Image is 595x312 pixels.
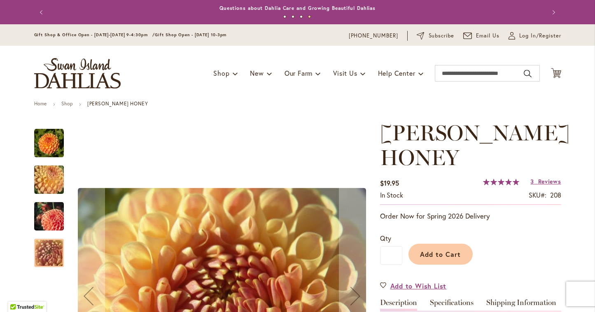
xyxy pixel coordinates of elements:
[380,281,447,291] a: Add to Wish List
[34,58,121,88] a: store logo
[420,250,461,258] span: Add to Cart
[349,32,399,40] a: [PHONE_NUMBER]
[19,197,79,236] img: CRICHTON HONEY
[219,5,376,11] a: Questions about Dahlia Care and Growing Beautiful Dahlias
[333,69,357,77] span: Visit Us
[530,177,534,185] span: 3
[34,231,64,267] div: CRICHTON HONEY
[530,177,561,185] a: 3 Reviews
[155,32,226,37] span: Gift Shop Open - [DATE] 10-3pm
[34,100,47,107] a: Home
[283,15,286,18] button: 1 of 4
[34,157,72,194] div: CRICHTON HONEY
[380,234,391,242] span: Qty
[429,32,455,40] span: Subscribe
[380,211,561,221] p: Order Now for Spring 2026 Delivery
[380,191,403,200] div: Availability
[509,32,561,40] a: Log In/Register
[34,128,64,158] img: CRICHTON HONEY
[34,32,155,37] span: Gift Shop & Office Open - [DATE]-[DATE] 9-4:30pm /
[545,4,561,21] button: Next
[519,32,561,40] span: Log In/Register
[380,179,399,187] span: $19.95
[34,194,72,231] div: CRICHTON HONEY
[380,191,403,199] span: In stock
[292,15,294,18] button: 2 of 4
[476,32,499,40] span: Email Us
[463,32,499,40] a: Email Us
[300,15,303,18] button: 3 of 4
[250,69,264,77] span: New
[486,299,556,311] a: Shipping Information
[417,32,454,40] a: Subscribe
[61,100,73,107] a: Shop
[380,120,570,170] span: [PERSON_NAME] HONEY
[19,158,79,202] img: CRICHTON HONEY
[308,15,311,18] button: 4 of 4
[550,191,561,200] div: 208
[378,69,415,77] span: Help Center
[213,69,229,77] span: Shop
[285,69,313,77] span: Our Farm
[430,299,474,311] a: Specifications
[408,244,473,265] button: Add to Cart
[34,4,51,21] button: Previous
[87,100,148,107] strong: [PERSON_NAME] HONEY
[483,179,519,185] div: 100%
[538,177,561,185] span: Reviews
[380,299,417,311] a: Description
[390,281,447,291] span: Add to Wish List
[6,283,29,306] iframe: Launch Accessibility Center
[529,191,546,199] strong: SKU
[34,121,72,157] div: CRICHTON HONEY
